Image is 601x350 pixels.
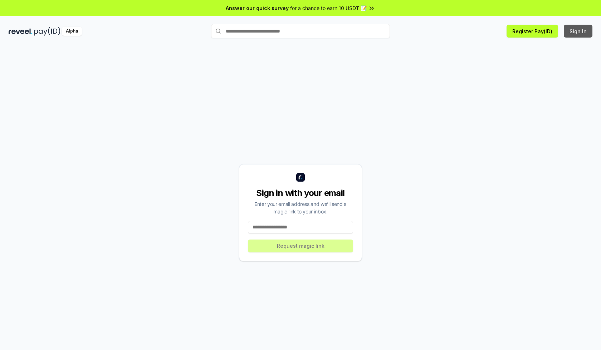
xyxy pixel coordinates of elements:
div: Sign in with your email [248,187,353,199]
img: reveel_dark [9,27,33,36]
div: Enter your email address and we’ll send a magic link to your inbox. [248,200,353,215]
div: Alpha [62,27,82,36]
img: logo_small [296,173,305,182]
span: Answer our quick survey [226,4,289,12]
span: for a chance to earn 10 USDT 📝 [290,4,367,12]
button: Sign In [564,25,592,38]
img: pay_id [34,27,60,36]
button: Register Pay(ID) [507,25,558,38]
